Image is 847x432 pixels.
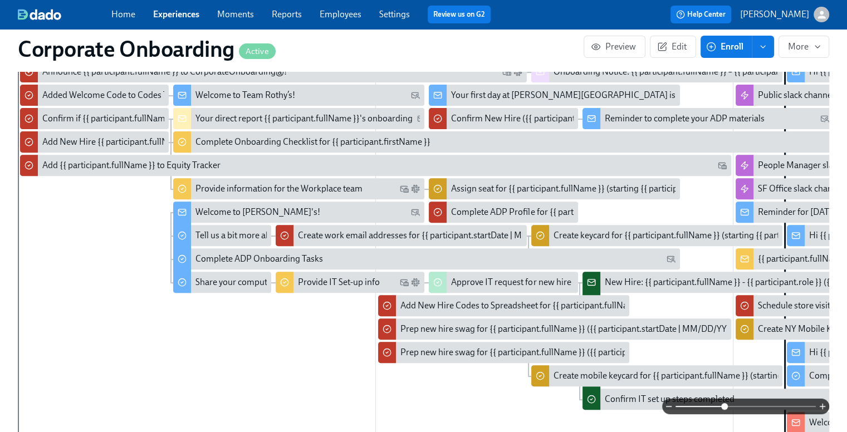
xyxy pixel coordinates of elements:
svg: Personal Email [667,254,675,263]
div: Prep new hire swag for {{ participant.fullName }} ({{ participant.startDate | MM/DD/YYYY }}) [378,318,732,340]
button: Preview [584,36,645,58]
div: Added Welcome Code to Codes Tracker for {{ participant.fullName }} [20,85,169,106]
button: Edit [650,36,696,58]
svg: Personal Email [411,91,420,100]
div: Prep new hire swag for {{ participant.fullName }} ({{ participant.startDate | MM/DD/YYYY }}) [400,323,748,335]
a: Settings [379,9,410,19]
div: Add New Hire {{ participant.fullName }} in ADP [42,136,221,148]
div: Welcome to Team Rothy’s! [195,89,295,101]
div: Your direct report {{ participant.fullName }}'s onboarding [173,108,424,129]
div: Prep new hire swag for {{ participant.fullName }} ({{ participant.startDate | MM/DD/YYYY }}) [378,342,629,363]
div: Prep new hire swag for {{ participant.fullName }} ({{ participant.startDate | MM/DD/YYYY }}) [400,346,748,359]
div: Confirm IT set up steps completed [605,393,735,405]
div: Complete ADP Onboarding Tasks [195,253,323,265]
svg: Work Email [718,161,727,170]
span: Preview [593,41,636,52]
div: Add {{ participant.fullName }} to Equity Tracker [42,159,221,171]
svg: Personal Email [411,208,420,217]
a: Moments [217,9,254,19]
div: Confirm if {{ participant.fullName }}'s manager will do their onboarding [20,108,169,129]
span: Enroll [708,41,743,52]
div: Provide information for the Workplace team [173,178,424,199]
div: Approve IT request for new hire {{ participant.fullName }} [451,276,668,288]
div: Announce {{ participant.fullName }} to CorporateOnboarding@? [20,61,527,82]
button: Enroll [701,36,752,58]
div: Your first day at [PERSON_NAME][GEOGRAPHIC_DATA] is nearly here! [451,89,722,101]
div: Create mobile keycard for {{ participant.fullName }} (starting {{ participant.startDate | MMM DD ... [531,365,782,386]
div: Complete ADP Onboarding Tasks [787,365,834,386]
div: Add New Hire {{ participant.fullName }} in ADP [20,131,169,153]
div: Assign seat for {{ participant.fullName }} (starting {{ participant.startDate | MMM DD YYYY }}) [429,178,680,199]
svg: Personal Email [820,114,829,123]
div: Confirm New Hire ({{ participant.fullName }}) Completed ADP Materials [451,112,724,125]
p: [PERSON_NAME] [740,8,809,21]
div: Provide IT Set-up info [276,272,424,293]
div: Public slack channels [758,89,838,101]
button: More [779,36,829,58]
div: Welcome to Team Rothy’s! [173,85,424,106]
div: Reminder to complete your ADP materials [605,112,765,125]
div: Share your computer preferences [173,272,271,293]
button: [PERSON_NAME] [740,7,829,22]
div: Create keycard for {{ participant.fullName }} (starting {{ participant.startDate | MMM DD YYYY }}) [531,225,782,246]
span: Edit [659,41,687,52]
svg: Slack [513,67,522,76]
div: Tell us a bit more about you! [173,225,271,246]
div: Your first day at [PERSON_NAME][GEOGRAPHIC_DATA] is nearly here! [429,85,680,106]
div: SF Office slack channel [758,183,844,195]
span: Active [239,47,276,56]
svg: Slack [411,184,420,193]
div: Confirm New Hire ({{ participant.fullName }}) Completed ADP Materials [429,108,577,129]
a: Review us on G2 [433,9,485,20]
div: Your direct report {{ participant.fullName }}'s onboarding [195,112,413,125]
div: Share your computer preferences [195,276,322,288]
img: dado [18,9,61,20]
svg: Work Email [502,67,511,76]
div: Provide information for the Workplace team [195,183,363,195]
div: New Hire: {{ participant.fullName }} - {{ participant.role }} ({{ participant.startDate | MM/DD/Y... [582,272,834,293]
a: dado [18,9,111,20]
div: Approve IT request for new hire {{ participant.fullName }} [429,272,577,293]
a: Home [111,9,135,19]
button: enroll [752,36,774,58]
span: Help Center [676,9,726,20]
a: Employees [320,9,361,19]
div: Create work email addresses for {{ participant.startDate | MMM Do }} cohort [298,229,585,242]
div: Complete ADP Profile for {{ participant.fullName }} [451,206,645,218]
div: Complete ADP Onboarding Tasks [173,248,680,269]
div: Reminder to complete your ADP materials [582,108,834,129]
div: Provide IT Set-up info [298,276,380,288]
div: Add New Hire Codes to Spreadsheet for {{ participant.fullName }} ({{ participant.startDate | MM/D... [400,300,811,312]
div: Announce {{ participant.fullName }} to CorporateOnboarding@? [42,66,288,78]
div: Onboarding Notice: {{ participant.fullName }} – {{ participant.role }} ({{ participant.startDate ... [531,61,782,82]
svg: Work Email [400,184,409,193]
div: Complete ADP Profile for {{ participant.fullName }} [429,202,577,223]
svg: Work Email [417,114,426,123]
span: More [788,41,820,52]
div: Create work email addresses for {{ participant.startDate | MMM Do }} cohort [276,225,527,246]
div: Add {{ participant.fullName }} to Equity Tracker [20,155,731,176]
div: Welcome to [PERSON_NAME]'s! [195,206,320,218]
div: Tell us a bit more about you! [195,229,302,242]
a: Experiences [153,9,199,19]
button: Review us on G2 [428,6,491,23]
div: Add New Hire Codes to Spreadsheet for {{ participant.fullName }} ({{ participant.startDate | MM/D... [378,295,629,316]
div: Complete Onboarding Checklist for {{ participant.firstName }} [195,136,430,148]
button: Help Center [670,6,731,23]
h1: Corporate Onboarding [18,36,276,62]
div: Assign seat for {{ participant.fullName }} (starting {{ participant.startDate | MMM DD YYYY }}) [451,183,802,195]
div: Added Welcome Code to Codes Tracker for {{ participant.fullName }} [42,89,302,101]
svg: Slack [411,278,420,287]
div: Confirm if {{ participant.fullName }}'s manager will do their onboarding [42,112,314,125]
svg: Work Email [400,278,409,287]
div: Welcome to [PERSON_NAME]'s! [173,202,424,223]
a: Reports [272,9,302,19]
